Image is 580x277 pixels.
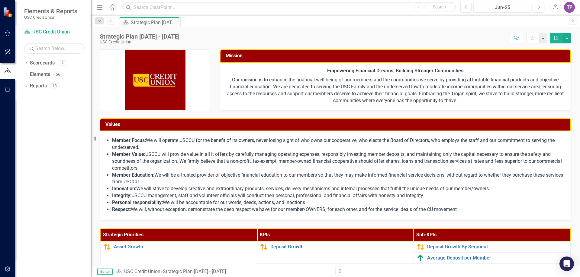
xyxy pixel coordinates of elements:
div: USC Credit Union [100,40,179,44]
span: Editor [97,269,113,275]
div: 13 [50,83,60,88]
strong: Innovation: [112,186,136,191]
button: Search [424,3,454,11]
div: Strategic Plan [DATE] - [DATE] [100,33,179,40]
div: Jun-25 [475,4,529,11]
li: We will, without exception, demonstrate the deep respect we have for our member/OWNERS, for each ... [112,206,565,213]
strong: Member Value: [112,151,145,157]
div: Strategic Plan [DATE] - [DATE] [131,19,178,26]
img: Caution [417,243,424,250]
a: Average Deposit per Member [427,255,567,261]
img: Caution [260,243,267,250]
li: USCCU will provide value in all it offers by carefully managing operating expenses, responsibly i... [112,151,565,172]
input: Search Below... [24,43,85,54]
td: Double-Click to Edit Right Click for Context Menu [257,241,414,264]
div: Strategic Plan [DATE] - [DATE] [163,269,226,274]
a: Elements [30,71,50,78]
a: Deposit Growth [270,244,411,250]
div: 2 [58,61,67,66]
strong: Member Focus: [112,137,146,143]
h3: Values [105,122,567,127]
div: Open Intercom Messenger [559,257,574,271]
span: Elements & Reports [24,8,77,15]
img: Caution [260,266,267,273]
a: USC Credit Union [124,269,160,274]
img: Caution [104,243,111,250]
li: We will be accountable for our words, deeds, actions, and inactions [112,199,565,206]
strong: Respect: [112,206,131,212]
img: Above Target [417,266,424,273]
p: Our mission is to enhance the financial well-being of our members and the communities we serve by... [226,75,565,104]
div: 56 [53,72,63,77]
img: USC Credit Union | LinkedIn [125,50,185,110]
img: Above Target [417,254,424,262]
td: Double-Click to Edit Right Click for Context Menu [414,241,570,253]
li: USCCU management, staff and volunteer officials will conduct their personal, professional and fin... [112,192,565,199]
button: Jun-25 [473,2,531,13]
strong: Empowering Financial Dreams, Building Stronger Communities [327,68,463,74]
strong: Personal responsibility: [112,200,163,205]
strong: Integrity: [112,193,131,198]
img: ClearPoint Strategy [3,7,14,17]
strong: Member Education: [112,172,154,178]
button: TP [564,2,575,13]
td: Double-Click to Edit Right Click for Context Menu [414,263,570,275]
span: Search [433,5,446,9]
a: Reports [30,83,47,90]
a: Deposit Growth By Segment [427,244,567,250]
small: USC Credit Union [24,15,77,20]
a: Scorecards [30,60,55,67]
a: USC Credit Union [24,29,85,36]
input: Search ClearPoint... [122,2,456,13]
td: Double-Click to Edit Right Click for Context Menu [414,252,570,263]
h3: Mission [226,53,568,58]
li: We will be a trusted provider of objective financial education to our members so that they may ma... [112,172,565,186]
a: Asset Growth [114,244,254,250]
li: We will operate USCCU for the benefit of its owners, never losing sight of who owns our cooperati... [112,137,565,151]
li: We will strive to develop creative and extraordinary products, services, delivery mechanisms and ... [112,185,565,192]
div: » [116,268,331,275]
